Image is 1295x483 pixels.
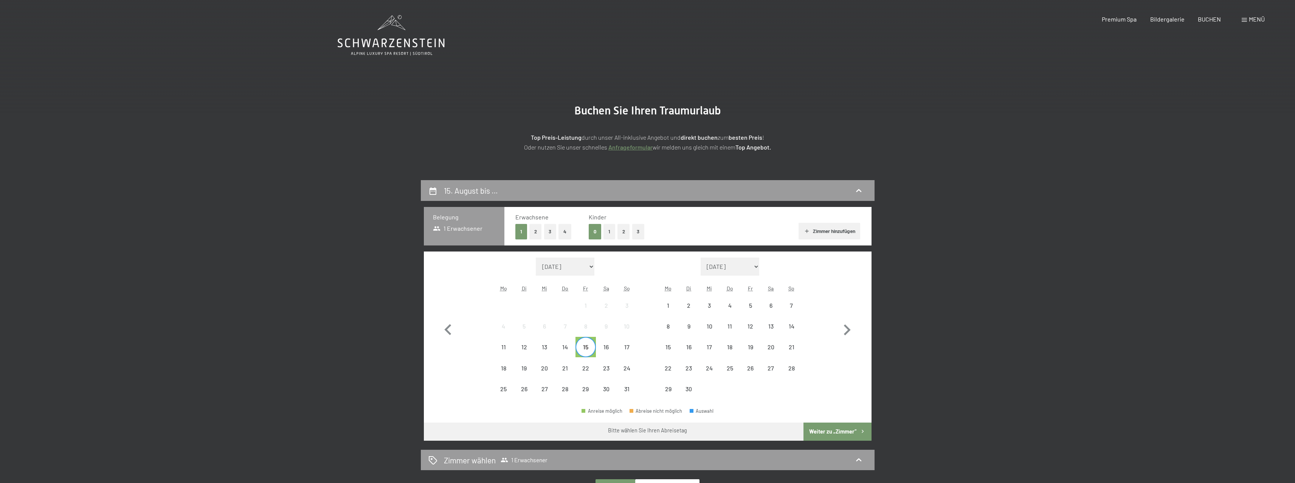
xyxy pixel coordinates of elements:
[493,379,514,399] div: Mon Aug 25 2025
[575,316,596,336] div: Abreise nicht möglich
[782,365,801,384] div: 28
[535,323,554,342] div: 6
[699,316,720,336] div: Abreise nicht möglich
[574,104,721,117] span: Buchen Sie Ihren Traumurlaub
[556,323,575,342] div: 7
[514,337,534,357] div: Tue Aug 12 2025
[720,295,740,316] div: Thu Sep 04 2025
[529,224,542,239] button: 2
[555,358,575,378] div: Abreise nicht möglich
[690,409,714,414] div: Auswahl
[575,358,596,378] div: Abreise nicht möglich
[555,379,575,399] div: Abreise nicht möglich
[658,316,678,336] div: Abreise nicht möglich
[624,285,630,292] abbr: Sonntag
[500,285,507,292] abbr: Montag
[555,316,575,336] div: Abreise nicht möglich
[658,358,678,378] div: Mon Sep 22 2025
[534,316,555,336] div: Wed Aug 06 2025
[720,316,740,336] div: Thu Sep 11 2025
[534,379,555,399] div: Abreise nicht möglich
[555,358,575,378] div: Thu Aug 21 2025
[534,379,555,399] div: Wed Aug 27 2025
[555,379,575,399] div: Thu Aug 28 2025
[493,337,514,357] div: Mon Aug 11 2025
[788,285,794,292] abbr: Sonntag
[632,224,645,239] button: 3
[741,344,760,363] div: 19
[597,365,616,384] div: 23
[781,337,802,357] div: Abreise nicht möglich
[659,323,678,342] div: 8
[658,379,678,399] div: Mon Sep 29 2025
[616,358,637,378] div: Sun Aug 24 2025
[1150,15,1185,23] a: Bildergalerie
[555,337,575,357] div: Abreise nicht möglich
[596,316,616,336] div: Sat Aug 09 2025
[761,323,780,342] div: 13
[534,358,555,378] div: Wed Aug 20 2025
[720,302,739,321] div: 4
[699,358,720,378] div: Abreise nicht möglich
[659,302,678,321] div: 1
[556,365,575,384] div: 21
[603,285,609,292] abbr: Samstag
[515,224,527,239] button: 1
[658,295,678,316] div: Mon Sep 01 2025
[700,344,719,363] div: 17
[803,423,871,441] button: Weiter zu „Zimmer“
[596,337,616,357] div: Abreise nicht möglich
[761,295,781,316] div: Abreise nicht möglich
[741,365,760,384] div: 26
[558,224,571,239] button: 4
[699,337,720,357] div: Wed Sep 17 2025
[494,344,513,363] div: 11
[608,144,653,151] a: Anfrageformular
[781,295,802,316] div: Abreise nicht möglich
[679,379,699,399] div: Abreise nicht möglich
[616,337,637,357] div: Sun Aug 17 2025
[534,337,555,357] div: Abreise nicht möglich
[494,365,513,384] div: 18
[681,134,718,141] strong: direkt buchen
[597,323,616,342] div: 9
[761,316,781,336] div: Sat Sep 13 2025
[679,316,699,336] div: Abreise nicht möglich
[433,213,495,221] h3: Belegung
[679,358,699,378] div: Abreise nicht möglich
[679,386,698,405] div: 30
[741,323,760,342] div: 12
[596,358,616,378] div: Sat Aug 23 2025
[679,358,699,378] div: Tue Sep 23 2025
[575,358,596,378] div: Fri Aug 22 2025
[433,224,483,233] span: 1 Erwachsener
[616,379,637,399] div: Sun Aug 31 2025
[596,379,616,399] div: Abreise nicht möglich
[781,316,802,336] div: Sun Sep 14 2025
[608,427,687,434] div: Bitte wählen Sie Ihren Abreisetag
[534,316,555,336] div: Abreise nicht möglich
[596,295,616,316] div: Sat Aug 02 2025
[679,295,699,316] div: Tue Sep 02 2025
[658,337,678,357] div: Abreise nicht möglich
[494,323,513,342] div: 4
[515,323,534,342] div: 5
[514,337,534,357] div: Abreise nicht möglich
[781,316,802,336] div: Abreise nicht möglich
[515,386,534,405] div: 26
[740,358,760,378] div: Abreise nicht möglich
[531,134,582,141] strong: Top Preis-Leistung
[699,316,720,336] div: Wed Sep 10 2025
[658,358,678,378] div: Abreise nicht möglich
[556,386,575,405] div: 28
[761,358,781,378] div: Abreise nicht möglich
[514,316,534,336] div: Tue Aug 05 2025
[1102,15,1137,23] span: Premium Spa
[515,365,534,384] div: 19
[700,302,719,321] div: 3
[597,302,616,321] div: 2
[720,337,740,357] div: Abreise nicht möglich
[799,223,860,239] button: Zimmer hinzufügen
[575,295,596,316] div: Fri Aug 01 2025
